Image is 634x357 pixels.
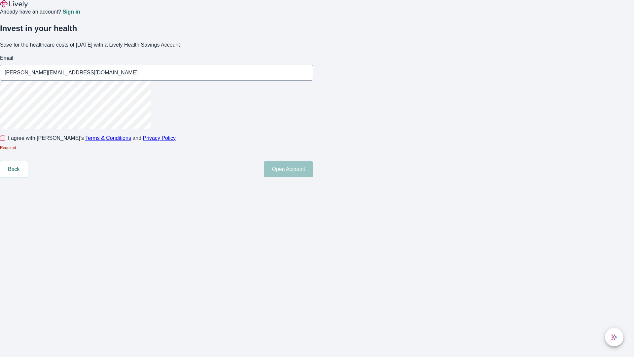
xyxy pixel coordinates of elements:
[611,334,617,340] svg: Lively AI Assistant
[605,328,623,346] button: chat
[143,135,176,141] a: Privacy Policy
[85,135,131,141] a: Terms & Conditions
[8,134,176,142] span: I agree with [PERSON_NAME]’s and
[62,9,80,15] a: Sign in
